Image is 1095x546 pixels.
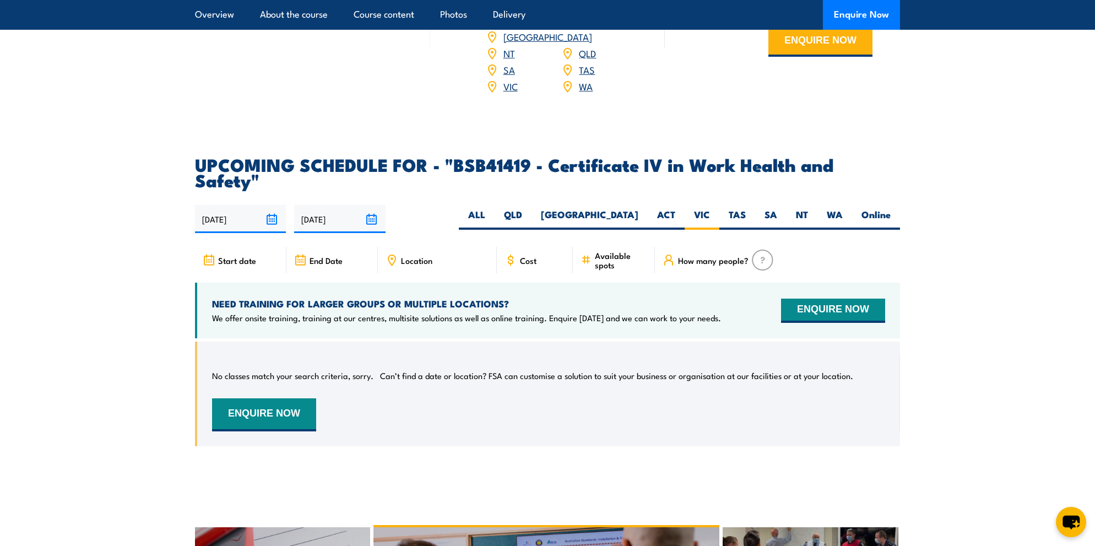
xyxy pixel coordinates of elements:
h4: NEED TRAINING FOR LARGER GROUPS OR MULTIPLE LOCATIONS? [212,298,721,310]
span: How many people? [678,256,749,265]
a: [GEOGRAPHIC_DATA] [503,30,592,43]
button: ENQUIRE NOW [781,299,885,323]
p: Can’t find a date or location? FSA can customise a solution to suit your business or organisation... [380,370,853,381]
label: [GEOGRAPHIC_DATA] [532,208,648,230]
span: End Date [310,256,343,265]
a: TAS [579,63,595,76]
label: QLD [495,208,532,230]
label: Online [852,208,900,230]
label: ALL [459,208,495,230]
label: NT [787,208,817,230]
button: ENQUIRE NOW [212,398,316,431]
a: QLD [579,46,596,60]
p: We offer onsite training, training at our centres, multisite solutions as well as online training... [212,312,721,323]
button: ENQUIRE NOW [768,27,872,57]
a: VIC [503,79,518,93]
span: Cost [520,256,536,265]
span: Start date [218,256,256,265]
label: SA [755,208,787,230]
input: From date [195,205,286,233]
p: No classes match your search criteria, sorry. [212,370,373,381]
h2: UPCOMING SCHEDULE FOR - "BSB41419 - Certificate IV in Work Health and Safety" [195,156,900,187]
span: Location [401,256,432,265]
span: Available spots [595,251,647,269]
a: WA [579,79,593,93]
label: ACT [648,208,685,230]
label: WA [817,208,852,230]
a: SA [503,63,515,76]
label: TAS [719,208,755,230]
a: NT [503,46,515,60]
input: To date [294,205,385,233]
button: chat-button [1056,507,1086,537]
label: VIC [685,208,719,230]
